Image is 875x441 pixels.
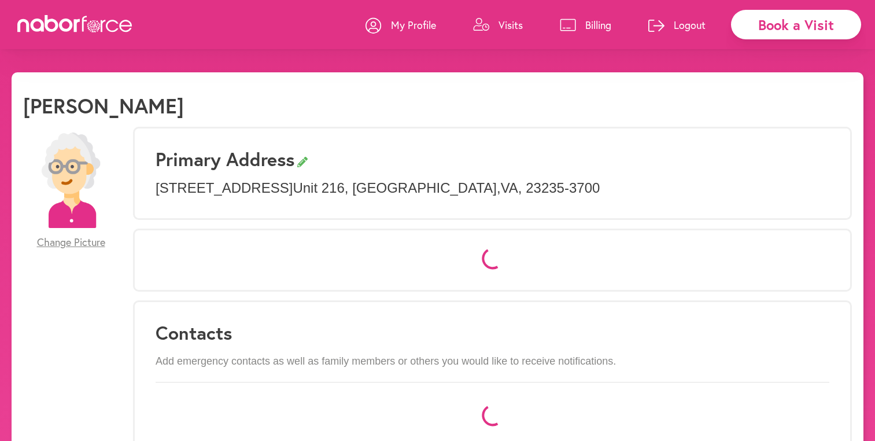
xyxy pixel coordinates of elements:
p: Add emergency contacts as well as family members or others you would like to receive notifications. [156,355,829,368]
p: My Profile [391,18,436,32]
a: My Profile [365,8,436,42]
p: Billing [585,18,611,32]
a: Billing [560,8,611,42]
h3: Primary Address [156,148,829,170]
p: Visits [499,18,523,32]
p: [STREET_ADDRESS] Unit 216 , [GEOGRAPHIC_DATA] , VA , 23235-3700 [156,180,829,197]
span: Change Picture [37,236,105,249]
p: Logout [674,18,706,32]
h3: Contacts [156,322,829,344]
div: Book a Visit [731,10,861,39]
img: efc20bcf08b0dac87679abea64c1faab.png [23,133,119,228]
a: Visits [473,8,523,42]
h1: [PERSON_NAME] [23,93,184,118]
a: Logout [648,8,706,42]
